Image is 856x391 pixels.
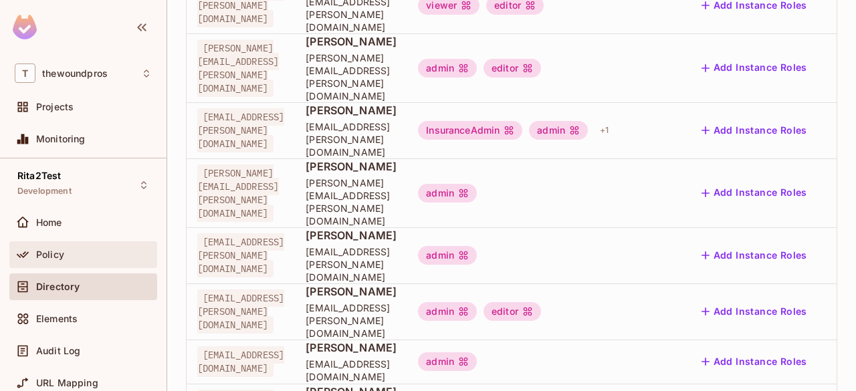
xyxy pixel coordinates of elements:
span: [EMAIL_ADDRESS][PERSON_NAME][DOMAIN_NAME] [306,120,397,158]
button: Add Instance Roles [696,351,813,372]
span: T [15,63,35,83]
span: [PERSON_NAME] [306,284,397,299]
span: [PERSON_NAME][EMAIL_ADDRESS][PERSON_NAME][DOMAIN_NAME] [197,164,279,222]
span: [PERSON_NAME][EMAIL_ADDRESS][PERSON_NAME][DOMAIN_NAME] [197,39,279,97]
button: Add Instance Roles [696,120,813,141]
span: [PERSON_NAME] [306,34,397,49]
div: admin [418,352,477,371]
span: [EMAIL_ADDRESS][DOMAIN_NAME] [197,346,284,377]
span: Workspace: thewoundpros [42,68,108,79]
div: admin [529,121,588,140]
span: [EMAIL_ADDRESS][PERSON_NAME][DOMAIN_NAME] [197,233,284,277]
span: [PERSON_NAME][EMAIL_ADDRESS][PERSON_NAME][DOMAIN_NAME] [306,51,397,102]
span: [PERSON_NAME] [306,228,397,243]
span: [EMAIL_ADDRESS][PERSON_NAME][DOMAIN_NAME] [197,289,284,334]
span: Audit Log [36,346,80,356]
span: [PERSON_NAME] [306,159,397,174]
span: Elements [36,313,78,324]
span: [EMAIL_ADDRESS][PERSON_NAME][DOMAIN_NAME] [306,301,397,340]
button: Add Instance Roles [696,245,813,266]
span: Policy [36,249,64,260]
span: Monitoring [36,134,86,144]
span: [EMAIL_ADDRESS][PERSON_NAME][DOMAIN_NAME] [306,245,397,283]
div: editor [484,59,541,78]
span: Development [17,186,72,197]
button: Add Instance Roles [696,182,813,204]
button: Add Instance Roles [696,301,813,322]
div: InsuranceAdmin [418,121,522,140]
span: [PERSON_NAME] [306,340,397,355]
span: [EMAIL_ADDRESS][PERSON_NAME][DOMAIN_NAME] [197,108,284,152]
span: Directory [36,281,80,292]
span: Rita2Test [17,170,61,181]
div: editor [484,302,541,321]
div: admin [418,184,477,203]
span: URL Mapping [36,378,98,388]
div: + 1 [595,120,614,141]
div: admin [418,246,477,265]
span: [PERSON_NAME][EMAIL_ADDRESS][PERSON_NAME][DOMAIN_NAME] [306,176,397,227]
button: Add Instance Roles [696,57,813,79]
img: SReyMgAAAABJRU5ErkJggg== [13,15,37,39]
div: admin [418,302,477,321]
div: admin [418,59,477,78]
span: [EMAIL_ADDRESS][DOMAIN_NAME] [306,358,397,383]
span: Projects [36,102,74,112]
span: [PERSON_NAME] [306,103,397,118]
span: Home [36,217,62,228]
